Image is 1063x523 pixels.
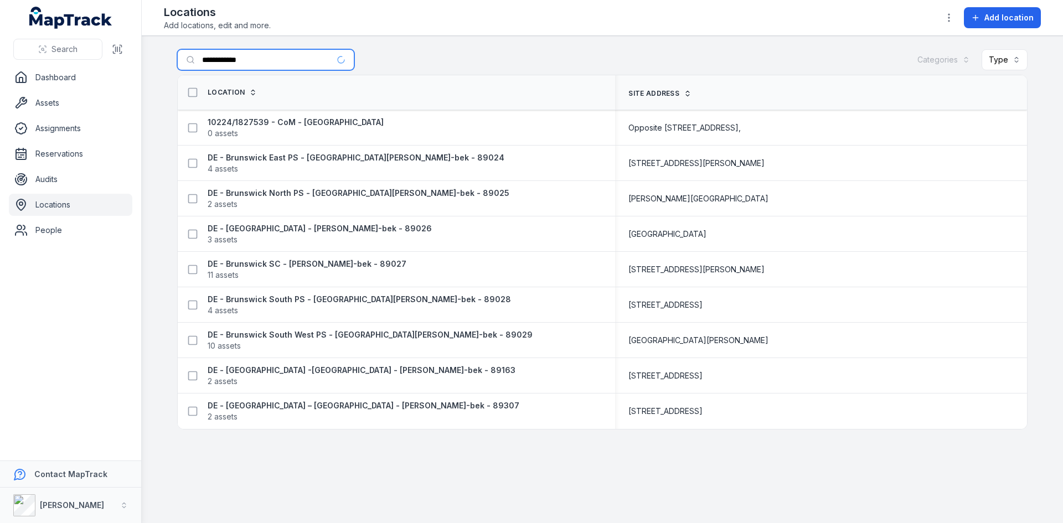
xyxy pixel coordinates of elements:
span: Add location [984,12,1034,23]
a: Audits [9,168,132,190]
strong: DE - Brunswick SC - [PERSON_NAME]-bek - 89027 [208,258,406,270]
span: Location [208,88,245,97]
a: DE - Brunswick SC - [PERSON_NAME]-bek - 8902711 assets [208,258,406,281]
span: Site address [628,89,679,98]
strong: DE - Brunswick South West PS - [GEOGRAPHIC_DATA][PERSON_NAME]-bek - 89029 [208,329,533,340]
span: [GEOGRAPHIC_DATA] [628,229,706,240]
a: DE - Brunswick South West PS - [GEOGRAPHIC_DATA][PERSON_NAME]-bek - 8902910 assets [208,329,533,351]
span: [STREET_ADDRESS] [628,299,703,310]
a: Reservations [9,143,132,165]
span: 11 assets [208,270,239,281]
a: Site address [628,89,692,98]
span: [STREET_ADDRESS] [628,370,703,381]
a: Locations [9,194,132,216]
span: 2 assets [208,411,238,422]
a: Dashboard [9,66,132,89]
h2: Locations [164,4,271,20]
span: Add locations, edit and more. [164,20,271,31]
a: DE - [GEOGRAPHIC_DATA] - [PERSON_NAME]-bek - 890263 assets [208,223,432,245]
span: Search [51,44,78,55]
strong: DE - Brunswick East PS - [GEOGRAPHIC_DATA][PERSON_NAME]-bek - 89024 [208,152,504,163]
span: [STREET_ADDRESS][PERSON_NAME] [628,264,765,275]
span: 2 assets [208,199,238,210]
a: Location [208,88,257,97]
button: Search [13,39,102,60]
span: [GEOGRAPHIC_DATA][PERSON_NAME] [628,335,768,346]
strong: 10224/1827539 - CoM - [GEOGRAPHIC_DATA] [208,117,384,128]
span: 10 assets [208,340,241,351]
span: 3 assets [208,234,238,245]
a: Assignments [9,117,132,139]
a: DE - [GEOGRAPHIC_DATA] – [GEOGRAPHIC_DATA] - [PERSON_NAME]-bek - 893072 assets [208,400,519,422]
strong: DE - [GEOGRAPHIC_DATA] - [PERSON_NAME]-bek - 89026 [208,223,432,234]
button: Add location [964,7,1041,28]
a: People [9,219,132,241]
a: DE - [GEOGRAPHIC_DATA] -[GEOGRAPHIC_DATA] - [PERSON_NAME]-bek - 891632 assets [208,365,515,387]
button: Type [982,49,1028,70]
a: DE - Brunswick South PS - [GEOGRAPHIC_DATA][PERSON_NAME]-bek - 890284 assets [208,294,511,316]
span: 4 assets [208,305,238,316]
span: 0 assets [208,128,238,139]
a: MapTrack [29,7,112,29]
a: 10224/1827539 - CoM - [GEOGRAPHIC_DATA]0 assets [208,117,384,139]
a: DE - Brunswick East PS - [GEOGRAPHIC_DATA][PERSON_NAME]-bek - 890244 assets [208,152,504,174]
strong: DE - [GEOGRAPHIC_DATA] – [GEOGRAPHIC_DATA] - [PERSON_NAME]-bek - 89307 [208,400,519,411]
span: 2 assets [208,376,238,387]
span: Opposite [STREET_ADDRESS], [628,122,741,133]
strong: DE - [GEOGRAPHIC_DATA] -[GEOGRAPHIC_DATA] - [PERSON_NAME]-bek - 89163 [208,365,515,376]
strong: Contact MapTrack [34,469,107,479]
span: [PERSON_NAME][GEOGRAPHIC_DATA] [628,193,768,204]
strong: DE - Brunswick South PS - [GEOGRAPHIC_DATA][PERSON_NAME]-bek - 89028 [208,294,511,305]
span: [STREET_ADDRESS][PERSON_NAME] [628,158,765,169]
a: DE - Brunswick North PS - [GEOGRAPHIC_DATA][PERSON_NAME]-bek - 890252 assets [208,188,509,210]
strong: [PERSON_NAME] [40,500,104,510]
strong: DE - Brunswick North PS - [GEOGRAPHIC_DATA][PERSON_NAME]-bek - 89025 [208,188,509,199]
a: Assets [9,92,132,114]
span: [STREET_ADDRESS] [628,406,703,417]
span: 4 assets [208,163,238,174]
